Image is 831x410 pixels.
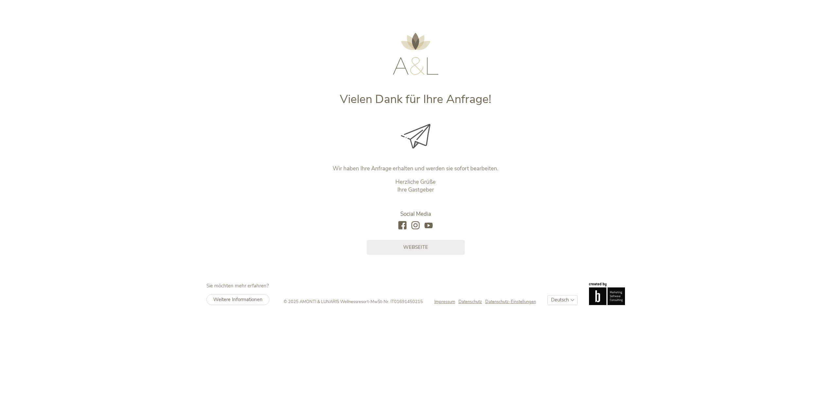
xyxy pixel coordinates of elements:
a: Datenschutz [459,299,485,305]
a: Impressum [434,299,459,305]
span: Weitere Informationen [213,296,263,303]
a: Webseite [367,240,465,255]
a: instagram [411,221,420,230]
span: © 2025 AMONTI & LUNARIS Wellnessresort [284,299,369,305]
span: Vielen Dank für Ihre Anfrage! [340,91,491,107]
a: facebook [398,221,407,230]
span: Impressum [434,299,455,305]
span: - [369,299,371,305]
img: Vielen Dank für Ihre Anfrage! [401,124,430,148]
p: Wir haben Ihre Anfrage erhalten und werden sie sofort bearbeiten. [279,165,552,173]
span: Webseite [403,244,428,251]
a: Datenschutz-Einstellungen [485,299,536,305]
a: Weitere Informationen [206,294,269,305]
span: Sie möchten mehr erfahren? [206,282,269,289]
a: youtube [424,221,433,230]
span: MwSt-Nr. IT01691450215 [371,299,423,305]
img: AMONTI & LUNARIS Wellnessresort [393,33,439,75]
span: Datenschutz [459,299,482,305]
span: Social Media [400,210,431,218]
img: Brandnamic GmbH | Leading Hospitality Solutions [589,282,625,305]
p: Herzliche Grüße Ihre Gastgeber [279,178,552,194]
